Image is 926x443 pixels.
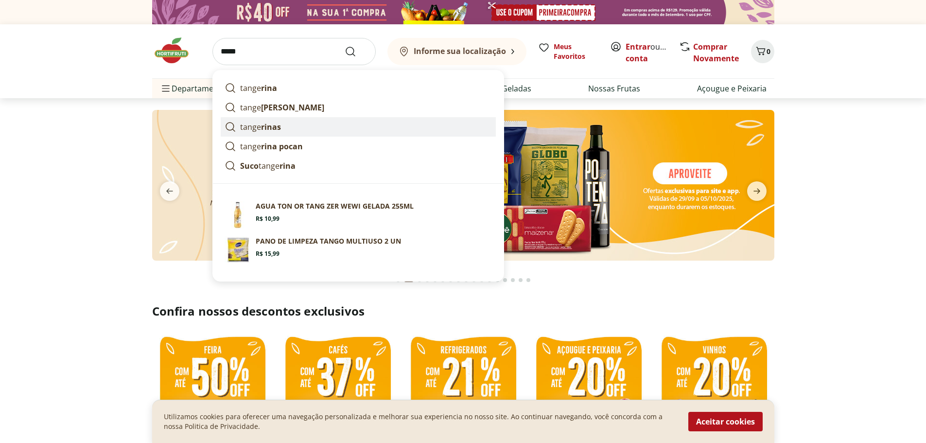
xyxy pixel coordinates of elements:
input: search [212,38,376,65]
span: Departamentos [160,77,230,100]
a: Comprar Novamente [693,41,739,64]
p: Utilizamos cookies para oferecer uma navegação personalizada e melhorar sua experiencia no nosso ... [164,412,677,431]
strong: rina pocan [261,141,303,152]
p: tange [240,102,324,113]
strong: rina [261,83,277,93]
span: 0 [767,47,770,56]
button: Go to page 15 from fs-carousel [509,268,517,292]
a: tangerina pocan [221,137,496,156]
strong: rinas [261,122,281,132]
a: Açougue e Peixaria [697,83,767,94]
p: tange [240,82,277,94]
p: PANO DE LIMPEZA TANGO MULTIUSO 2 UN [256,236,401,246]
strong: Suco [240,160,259,171]
a: Sucotangerina [221,156,496,176]
span: ou [626,41,669,64]
p: tange [240,141,303,152]
button: Go to page 16 from fs-carousel [517,268,524,292]
button: Aceitar cookies [688,412,763,431]
span: Meus Favoritos [554,42,598,61]
button: Carrinho [751,40,774,63]
button: Go to page 17 from fs-carousel [524,268,532,292]
p: AGUA TON OR TANG ZER WEWI GELADA 255ML [256,201,414,211]
h2: Confira nossos descontos exclusivos [152,303,774,319]
button: Submit Search [345,46,368,57]
button: previous [152,181,187,201]
a: tangerina [221,78,496,98]
a: Entrar [626,41,650,52]
img: Hortifruti [152,36,201,65]
a: Criar conta [626,41,679,64]
span: R$ 10,99 [256,215,280,223]
p: tange [240,121,281,133]
a: tangerinas [221,117,496,137]
a: Nossas Frutas [588,83,640,94]
button: Menu [160,77,172,100]
img: Principal [225,236,252,264]
a: Meus Favoritos [538,42,598,61]
button: next [739,181,774,201]
a: tange[PERSON_NAME] [221,98,496,117]
p: tange [240,160,296,172]
span: R$ 15,99 [256,250,280,258]
button: Go to page 14 from fs-carousel [501,268,509,292]
strong: [PERSON_NAME] [261,102,324,113]
a: PrincipalPANO DE LIMPEZA TANGO MULTIUSO 2 UNR$ 15,99 [221,232,496,267]
b: Informe sua localização [414,46,506,56]
a: AGUA TON OR TANG ZER WEWI GELADA 255MLR$ 10,99 [221,197,496,232]
strong: rina [280,160,296,171]
button: Informe sua localização [387,38,526,65]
